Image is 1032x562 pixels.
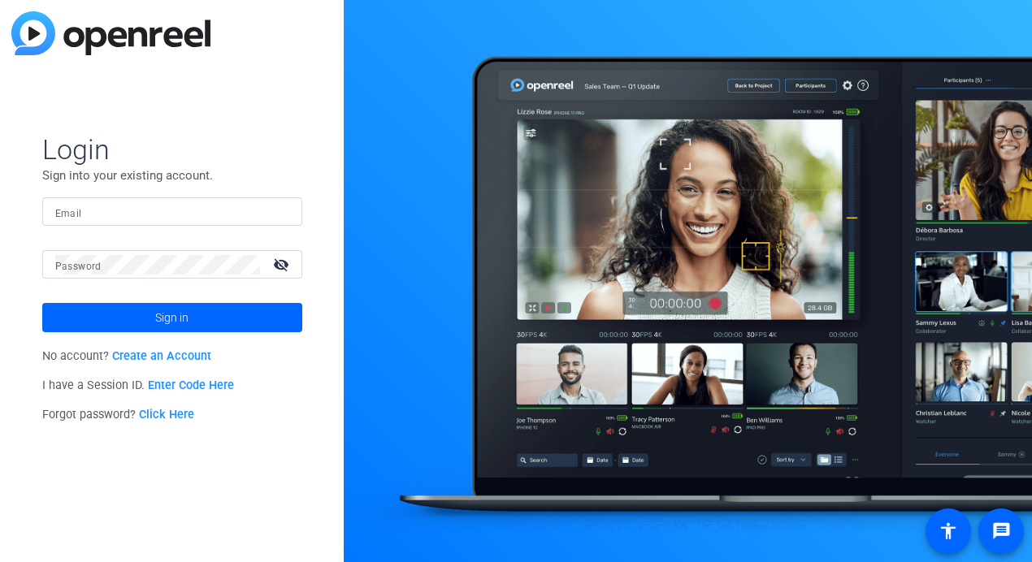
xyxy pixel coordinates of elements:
[42,349,212,363] span: No account?
[55,208,82,219] mat-label: Email
[55,202,289,222] input: Enter Email Address
[155,297,189,338] span: Sign in
[991,521,1011,541] mat-icon: message
[148,378,234,392] a: Enter Code Here
[263,253,302,276] mat-icon: visibility_off
[42,132,302,166] span: Login
[42,166,302,184] p: Sign into your existing account.
[139,408,194,421] a: Click Here
[42,408,195,421] span: Forgot password?
[11,11,210,55] img: blue-gradient.svg
[112,349,211,363] a: Create an Account
[42,303,302,332] button: Sign in
[55,261,102,272] mat-label: Password
[939,521,958,541] mat-icon: accessibility
[42,378,235,392] span: I have a Session ID.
